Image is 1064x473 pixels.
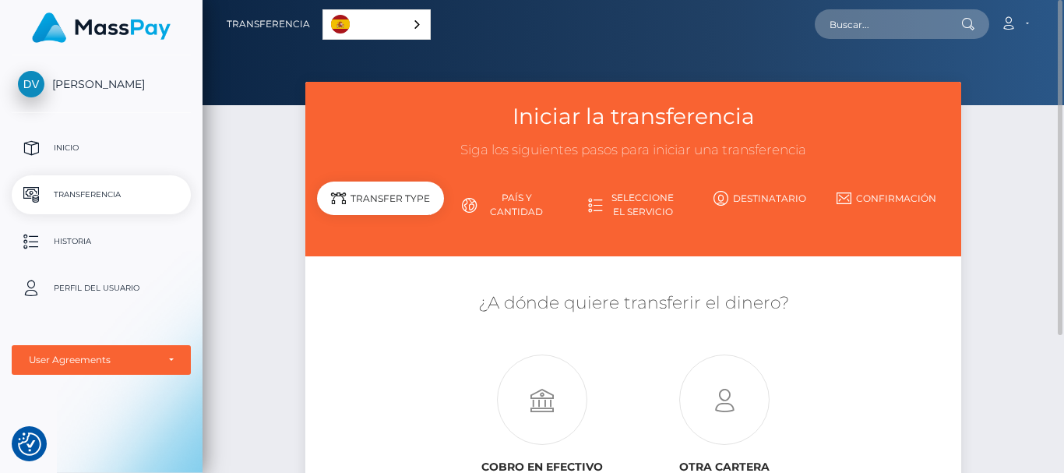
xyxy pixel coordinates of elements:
[317,185,443,225] a: Tipo de transferencia
[696,185,823,212] a: Destinatario
[444,185,570,225] a: País y cantidad
[12,77,191,91] span: [PERSON_NAME]
[12,269,191,308] a: Perfil del usuario
[322,9,431,40] div: Language
[12,345,191,375] button: User Agreements
[12,175,191,214] a: Transferencia
[32,12,171,43] img: MassPay
[18,277,185,300] p: Perfil del usuario
[317,101,949,132] h3: Iniciar la transferencia
[823,185,949,212] a: Confirmación
[18,183,185,206] p: Transferencia
[12,129,191,168] a: Inicio
[18,230,185,253] p: Historia
[18,136,185,160] p: Inicio
[12,222,191,261] a: Historia
[317,182,443,215] div: Transfer Type
[29,354,157,366] div: User Agreements
[570,185,696,225] a: Seleccione el servicio
[317,141,949,160] h3: Siga los siguientes pasos para iniciar una transferencia
[18,432,41,456] img: Revisit consent button
[322,9,431,40] aside: Language selected: Español
[815,9,961,39] input: Buscar...
[227,8,310,41] a: Transferencia
[323,10,430,39] a: Español
[18,432,41,456] button: Consent Preferences
[317,291,949,316] h5: ¿A dónde quiere transferir el dinero?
